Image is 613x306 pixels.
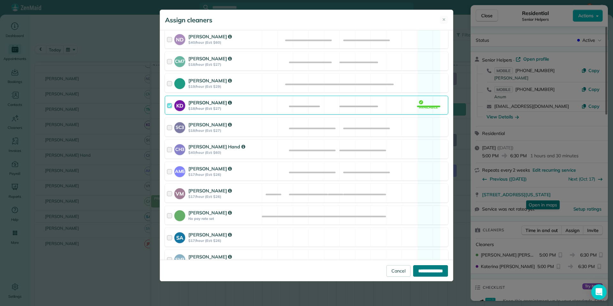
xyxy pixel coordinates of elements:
[188,144,245,150] strong: [PERSON_NAME] Hand
[188,172,260,177] strong: $17/hour (Est: $26)
[174,34,185,43] strong: ND
[188,210,232,216] strong: [PERSON_NAME]
[188,106,260,111] strong: $18/hour (Est: $27)
[188,40,260,45] strong: $40/hour (Est: $60)
[188,194,260,199] strong: $17/hour (Est: $26)
[188,34,232,40] strong: [PERSON_NAME]
[188,62,260,67] strong: $18/hour (Est: $27)
[188,78,232,84] strong: [PERSON_NAME]
[188,166,232,172] strong: [PERSON_NAME]
[188,128,260,133] strong: $18/hour (Est: $27)
[188,84,260,89] strong: $19/hour (Est: $29)
[174,188,185,198] strong: VM
[174,144,185,153] strong: CH3
[188,238,260,243] strong: $17/hour (Est: $26)
[188,56,232,62] strong: [PERSON_NAME]
[174,254,185,263] strong: SM3
[188,216,260,221] strong: No pay rate set
[174,232,185,242] strong: SA
[188,232,232,238] strong: [PERSON_NAME]
[174,122,185,131] strong: SC3
[174,166,185,175] strong: AM5
[165,16,212,25] h5: Assign cleaners
[386,265,411,277] a: Cancel
[188,122,232,128] strong: [PERSON_NAME]
[591,284,607,300] div: Open Intercom Messenger
[188,150,260,155] strong: $40/hour (Est: $60)
[174,100,185,109] strong: KD
[174,56,185,65] strong: CM7
[442,17,446,23] span: ✕
[188,188,232,194] strong: [PERSON_NAME]
[188,254,232,260] strong: [PERSON_NAME]
[188,100,232,106] strong: [PERSON_NAME]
